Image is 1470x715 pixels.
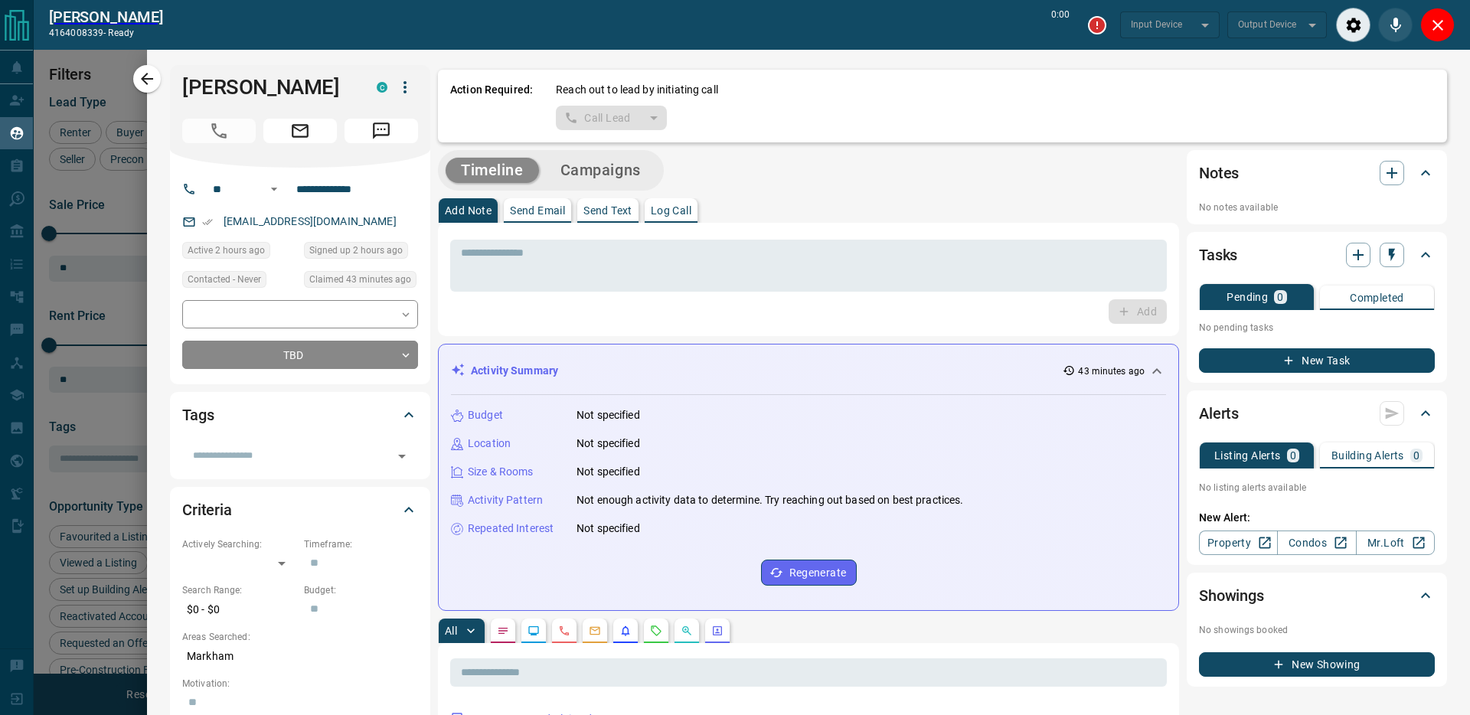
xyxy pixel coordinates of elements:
[182,498,232,522] h2: Criteria
[377,82,387,93] div: condos.ca
[577,521,640,537] p: Not specified
[304,583,418,597] p: Budget:
[583,205,632,216] p: Send Text
[1199,481,1435,495] p: No listing alerts available
[1356,531,1435,555] a: Mr.Loft
[510,205,565,216] p: Send Email
[1199,623,1435,637] p: No showings booked
[445,205,492,216] p: Add Note
[1199,201,1435,214] p: No notes available
[1199,316,1435,339] p: No pending tasks
[1051,8,1070,42] p: 0:00
[182,537,296,551] p: Actively Searching:
[1413,450,1419,461] p: 0
[468,492,543,508] p: Activity Pattern
[182,403,214,427] h2: Tags
[577,436,640,452] p: Not specified
[182,630,418,644] p: Areas Searched:
[711,625,724,637] svg: Agent Actions
[1199,577,1435,614] div: Showings
[451,357,1166,385] div: Activity Summary43 minutes ago
[681,625,693,637] svg: Opportunities
[391,446,413,467] button: Open
[1199,243,1237,267] h2: Tasks
[1199,510,1435,526] p: New Alert:
[1199,652,1435,677] button: New Showing
[1199,401,1239,426] h2: Alerts
[468,407,503,423] p: Budget
[1199,155,1435,191] div: Notes
[450,82,533,130] p: Action Required:
[1199,237,1435,273] div: Tasks
[468,521,554,537] p: Repeated Interest
[650,625,662,637] svg: Requests
[577,492,964,508] p: Not enough activity data to determine. Try reaching out based on best practices.
[619,625,632,637] svg: Listing Alerts
[1277,292,1283,302] p: 0
[304,271,418,292] div: Mon Aug 18 2025
[445,625,457,636] p: All
[182,491,418,528] div: Criteria
[182,242,296,263] div: Mon Aug 18 2025
[49,8,163,26] h2: [PERSON_NAME]
[188,272,261,287] span: Contacted - Never
[1277,531,1356,555] a: Condos
[182,583,296,597] p: Search Range:
[545,158,656,183] button: Campaigns
[263,119,337,143] span: Email
[1336,8,1370,42] div: Audio Settings
[108,28,134,38] span: ready
[304,537,418,551] p: Timeframe:
[345,119,418,143] span: Message
[556,106,667,130] div: split button
[182,644,418,669] p: Markham
[49,26,163,40] p: 4164008339 -
[1420,8,1455,42] div: Close
[577,464,640,480] p: Not specified
[651,205,691,216] p: Log Call
[182,341,418,369] div: TBD
[446,158,539,183] button: Timeline
[556,82,718,98] p: Reach out to lead by initiating call
[304,242,418,263] div: Mon Aug 18 2025
[1199,531,1278,555] a: Property
[1214,450,1281,461] p: Listing Alerts
[224,215,397,227] a: [EMAIL_ADDRESS][DOMAIN_NAME]
[182,119,256,143] span: Call
[528,625,540,637] svg: Lead Browsing Activity
[468,464,534,480] p: Size & Rooms
[761,560,857,586] button: Regenerate
[1199,161,1239,185] h2: Notes
[1199,348,1435,373] button: New Task
[1290,450,1296,461] p: 0
[468,436,511,452] p: Location
[558,625,570,637] svg: Calls
[1199,395,1435,432] div: Alerts
[471,363,558,379] p: Activity Summary
[497,625,509,637] svg: Notes
[182,597,296,622] p: $0 - $0
[188,243,265,258] span: Active 2 hours ago
[1199,583,1264,608] h2: Showings
[577,407,640,423] p: Not specified
[1331,450,1404,461] p: Building Alerts
[1378,8,1413,42] div: Mute
[1227,292,1268,302] p: Pending
[202,217,213,227] svg: Email Verified
[589,625,601,637] svg: Emails
[182,397,418,433] div: Tags
[182,677,418,691] p: Motivation:
[309,272,411,287] span: Claimed 43 minutes ago
[309,243,403,258] span: Signed up 2 hours ago
[1350,292,1404,303] p: Completed
[265,180,283,198] button: Open
[182,75,354,100] h1: [PERSON_NAME]
[1078,364,1145,378] p: 43 minutes ago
